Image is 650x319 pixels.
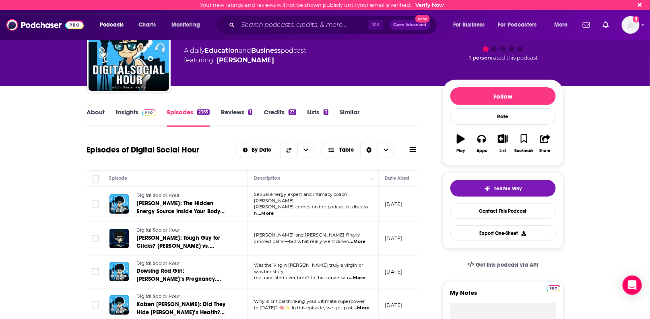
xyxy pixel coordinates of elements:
span: Digital Social Hour [137,227,180,233]
button: open menu [297,142,314,158]
button: open menu [549,19,578,31]
span: rated this podcast [491,55,538,61]
div: A daily podcast [184,46,307,65]
span: Why is critical thinking your ultimate superpower [254,298,365,304]
button: open menu [235,147,281,153]
div: 56 1 personrated this podcast [443,16,563,66]
div: Description [254,173,280,183]
a: Digital Social Hour [137,192,233,200]
a: Digital Social Hour [137,260,233,268]
img: Podchaser Pro [142,109,156,116]
img: tell me why sparkle [484,185,491,192]
button: Column Actions [367,174,377,183]
button: List [492,129,513,158]
div: 2365 [197,109,209,115]
span: Toggle select row [92,200,99,208]
a: Contact This Podcast [450,203,556,219]
span: For Business [453,19,485,31]
h2: Choose List sort [235,142,315,158]
span: featuring [184,56,307,65]
a: Kaizen [PERSON_NAME]: Did They Hide [PERSON_NAME]’s Health? Nuclear Codes on the Line I DSH #1553 [137,300,233,317]
span: Toggle select row [92,235,99,242]
span: Sexual energy expert and intimacy coach [PERSON_NAME] [254,191,347,204]
a: Get this podcast via API [461,255,545,275]
a: Digital Social Hour [137,227,233,234]
a: Digital Social Hour [137,293,233,300]
a: Dowsing Rod Girl: [PERSON_NAME]’s Pregnancy. Miracle or Misread Manuscript? I DSH #1554 [137,267,233,283]
span: Digital Social Hour [137,261,180,266]
p: [DATE] [385,268,402,275]
button: open menu [94,19,134,31]
a: InsightsPodchaser Pro [116,108,156,127]
a: Show notifications dropdown [580,18,593,32]
a: Show notifications dropdown [600,18,612,32]
svg: Email not verified [633,16,640,23]
a: Episodes2365 [167,108,209,127]
button: open menu [493,19,549,31]
img: User Profile [622,16,640,34]
span: Open Advanced [393,23,427,27]
div: Play [456,148,465,153]
span: Table [339,147,354,153]
span: Charts [138,19,156,31]
span: and [239,47,252,54]
button: open menu [166,19,210,31]
span: More [554,19,568,31]
span: ...More [353,305,369,311]
input: Search podcasts, credits, & more... [238,19,368,31]
span: ...More [258,210,274,217]
div: Open Intercom Messenger [623,276,642,295]
div: Rate [450,108,556,125]
label: My Notes [450,289,556,303]
span: Toggle select row [92,301,99,309]
button: tell me why sparkleTell Me Why [450,180,556,197]
a: Sean Kelly [217,56,274,65]
a: Education [205,47,239,54]
button: Bookmark [514,129,534,158]
a: Business [252,47,281,54]
div: Share [540,148,551,153]
a: Verify Now [415,2,444,8]
button: Play [450,129,471,158]
span: Monitoring [171,19,200,31]
div: Episode [109,173,128,183]
div: 23 [289,109,296,115]
p: [DATE] [385,302,402,309]
span: crossed paths—but what really went down [254,239,349,244]
div: Bookmark [514,148,533,153]
span: Was the Virgin [PERSON_NAME] truly a virgin or was her story [254,262,363,274]
button: Choose View [321,142,395,158]
button: Export One-Sheet [450,225,556,241]
p: [DATE] [385,235,402,242]
span: mistranslated over time? In this conversati [254,275,349,280]
div: Date Aired [385,173,410,183]
span: [PERSON_NAME] and [PERSON_NAME] finally [254,232,360,238]
button: Follow [450,87,556,105]
div: 3 [324,109,328,115]
div: List [500,148,506,153]
img: Digital Social Hour [89,10,169,91]
span: ⌘ K [368,20,383,30]
a: [PERSON_NAME]: Tough Guy for Clicks? [PERSON_NAME] vs. Moneyberg | DSH #1556 [137,234,233,250]
a: Reviews1 [221,108,252,127]
span: in [DATE]? 🧠✨ In this episode, we get past [254,305,353,311]
div: 1 [248,109,252,115]
div: Your new ratings and reviews will not be shown publicly until your email is verified. [200,2,444,8]
span: Digital Social Hour [137,193,180,198]
a: [PERSON_NAME]: The Hidden Energy Source Inside Your Body (That No One Talks About) | DSH #1559 [137,200,233,216]
div: Sort Direction [360,142,377,158]
span: Dowsing Rod Girl: [PERSON_NAME]’s Pregnancy. Miracle or Misread Manuscript? I DSH #1554 [137,268,226,298]
span: [PERSON_NAME]: The Hidden Energy Source Inside Your Body (That No One Talks About) | DSH #1559 [137,200,225,231]
img: Podchaser - Follow, Share and Rate Podcasts [6,17,84,33]
div: Apps [477,148,487,153]
span: [PERSON_NAME]: Tough Guy for Clicks? [PERSON_NAME] vs. Moneyberg | DSH #1556 [137,235,221,257]
button: Sort Direction [281,142,297,158]
button: Apps [471,129,492,158]
span: New [415,15,430,23]
a: Lists3 [307,108,328,127]
a: Charts [133,19,161,31]
span: Toggle select row [92,268,99,275]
